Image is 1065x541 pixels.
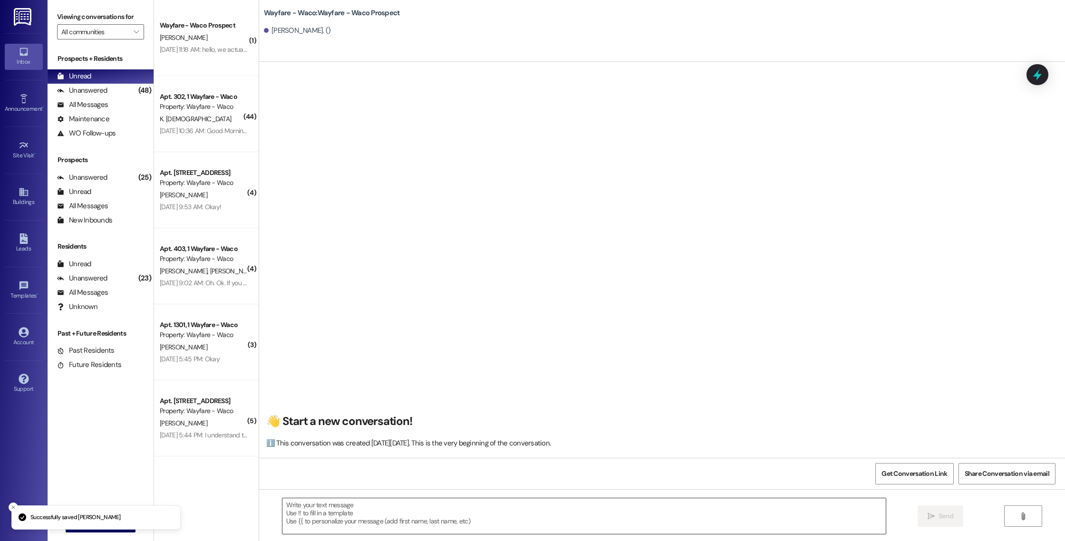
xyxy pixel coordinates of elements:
[965,469,1049,479] span: Share Conversation via email
[881,469,947,479] span: Get Conversation Link
[928,512,935,520] i: 
[57,215,112,225] div: New Inbounds
[160,355,220,363] div: [DATE] 5:45 PM: Okay
[939,511,953,521] span: Send
[5,324,43,350] a: Account
[958,463,1055,484] button: Share Conversation via email
[5,184,43,210] a: Buildings
[48,328,154,338] div: Past + Future Residents
[160,267,210,275] span: [PERSON_NAME]
[160,406,248,416] div: Property: Wayfare - Waco
[160,396,248,406] div: Apt. [STREET_ADDRESS]
[57,360,121,370] div: Future Residents
[160,92,248,102] div: Apt. 302, 1 Wayfare - Waco
[57,259,91,269] div: Unread
[160,330,248,340] div: Property: Wayfare - Waco
[264,8,400,18] b: Wayfare - Waco: Wayfare - Waco Prospect
[875,463,953,484] button: Get Conversation Link
[57,86,107,96] div: Unanswered
[57,100,108,110] div: All Messages
[57,114,109,124] div: Maintenance
[37,291,38,298] span: •
[134,28,139,36] i: 
[48,155,154,165] div: Prospects
[42,104,44,111] span: •
[160,102,248,112] div: Property: Wayfare - Waco
[5,231,43,256] a: Leads
[160,115,231,123] span: K. [DEMOGRAPHIC_DATA]
[30,513,120,522] p: Successfully saved [PERSON_NAME]
[160,472,248,482] div: Apt. 2102, 1 Wayfare - Waco
[57,346,115,356] div: Past Residents
[160,254,248,264] div: Property: Wayfare - Waco
[57,201,108,211] div: All Messages
[136,271,154,286] div: (23)
[57,10,144,24] label: Viewing conversations for
[160,279,520,287] div: [DATE] 9:02 AM: Oh. Ok. If you are ever in need of one depending on what the criteria is, my husb...
[48,242,154,251] div: Residents
[34,151,36,157] span: •
[5,44,43,69] a: Inbox
[160,343,207,351] span: [PERSON_NAME]
[160,33,207,42] span: [PERSON_NAME]
[57,187,91,197] div: Unread
[57,71,91,81] div: Unread
[160,419,207,427] span: [PERSON_NAME]
[160,178,248,188] div: Property: Wayfare - Waco
[160,168,248,178] div: Apt. [STREET_ADDRESS]
[160,45,378,54] div: [DATE] 11:18 AM: hello, we actually ended up leading somewhere else. thank you!
[136,83,154,98] div: (48)
[9,502,18,512] button: Close toast
[61,24,129,39] input: All communities
[5,278,43,303] a: Templates •
[57,288,108,298] div: All Messages
[48,54,154,64] div: Prospects + Residents
[160,431,472,439] div: [DATE] 5:44 PM: I understand this message about appropriate parking. How about cooking grills by ...
[918,505,964,527] button: Send
[160,191,207,199] span: [PERSON_NAME]
[5,371,43,396] a: Support
[57,273,107,283] div: Unanswered
[160,203,221,211] div: [DATE] 9:53 AM: Okay!
[14,8,33,26] img: ResiDesk Logo
[57,302,97,312] div: Unknown
[160,320,248,330] div: Apt. 1301, 1 Wayfare - Waco
[1019,512,1026,520] i: 
[160,20,248,30] div: Wayfare - Waco Prospect
[57,173,107,183] div: Unanswered
[266,414,1053,429] h2: 👋 Start a new conversation!
[264,26,331,36] div: [PERSON_NAME]. ()
[210,267,257,275] span: [PERSON_NAME]
[266,438,1053,448] div: ℹ️ This conversation was created [DATE][DATE]. This is the very beginning of the conversation.
[5,137,43,163] a: Site Visit •
[160,244,248,254] div: Apt. 403, 1 Wayfare - Waco
[57,128,116,138] div: WO Follow-ups
[136,170,154,185] div: (25)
